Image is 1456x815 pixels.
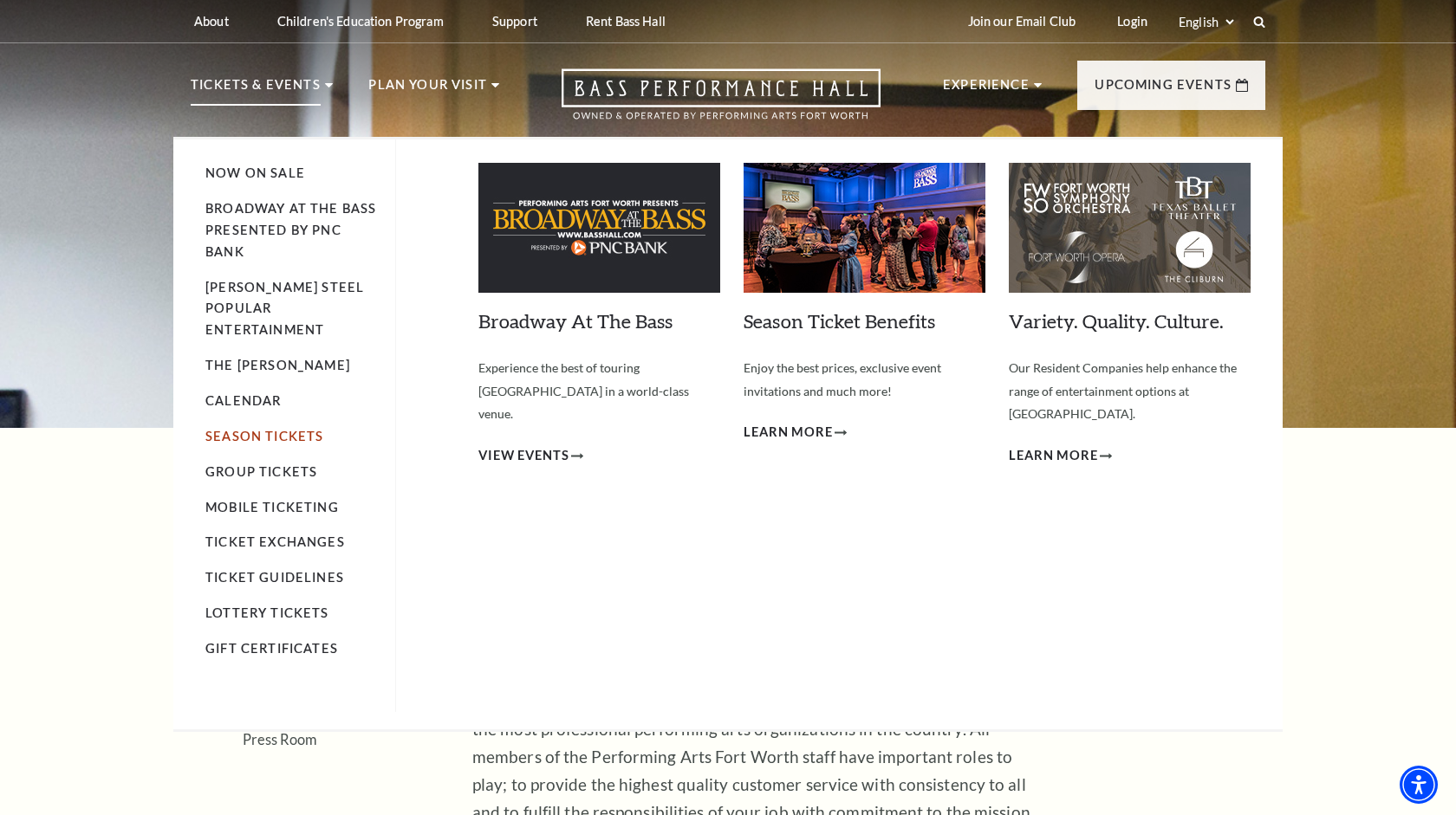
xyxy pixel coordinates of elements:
[205,500,339,514] a: Mobile Ticketing
[205,280,364,338] a: [PERSON_NAME] Steel Popular Entertainment
[205,534,345,549] a: Ticket Exchanges
[586,14,666,29] p: Rent Bass Hall
[1009,357,1251,426] p: Our Resident Companies help enhance the range of entertainment options at [GEOGRAPHIC_DATA].
[191,74,321,106] p: Tickets & Events
[1095,74,1232,106] p: Upcoming Events
[744,422,847,443] a: Learn More Season Ticket Benefits
[478,309,673,333] a: Broadway At The Bass
[478,357,720,426] p: Experience the best of touring [GEOGRAPHIC_DATA] in a world-class venue.
[205,358,350,372] a: The [PERSON_NAME]
[492,14,537,29] p: Support
[205,641,338,656] a: Gift Certificates
[205,165,305,180] a: Now On Sale
[1400,766,1438,804] div: Accessibility Menu
[205,393,281,408] a: Calendar
[1009,163,1251,293] img: Variety. Quality. Culture.
[1009,445,1098,467] span: Learn More
[1009,445,1112,467] a: Learn More Variety. Quality. Culture.
[205,429,323,443] a: Season Tickets
[943,74,1030,106] p: Experience
[744,309,935,333] a: Season Ticket Benefits
[744,422,833,443] span: Learn More
[243,731,316,747] a: Press Room
[478,445,569,467] span: View Events
[277,14,444,29] p: Children's Education Program
[1175,14,1237,30] select: Select:
[499,68,943,137] a: Open this option
[744,163,985,293] img: Season Ticket Benefits
[744,357,985,403] p: Enjoy the best prices, exclusive event invitations and much more!
[205,201,376,259] a: Broadway At The Bass presented by PNC Bank
[205,570,344,585] a: Ticket Guidelines
[478,163,720,293] img: Broadway At The Bass
[1009,309,1224,333] a: Variety. Quality. Culture.
[205,464,317,479] a: Group Tickets
[205,605,329,620] a: Lottery Tickets
[194,14,229,29] p: About
[368,74,487,106] p: Plan Your Visit
[478,445,583,467] a: View Events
